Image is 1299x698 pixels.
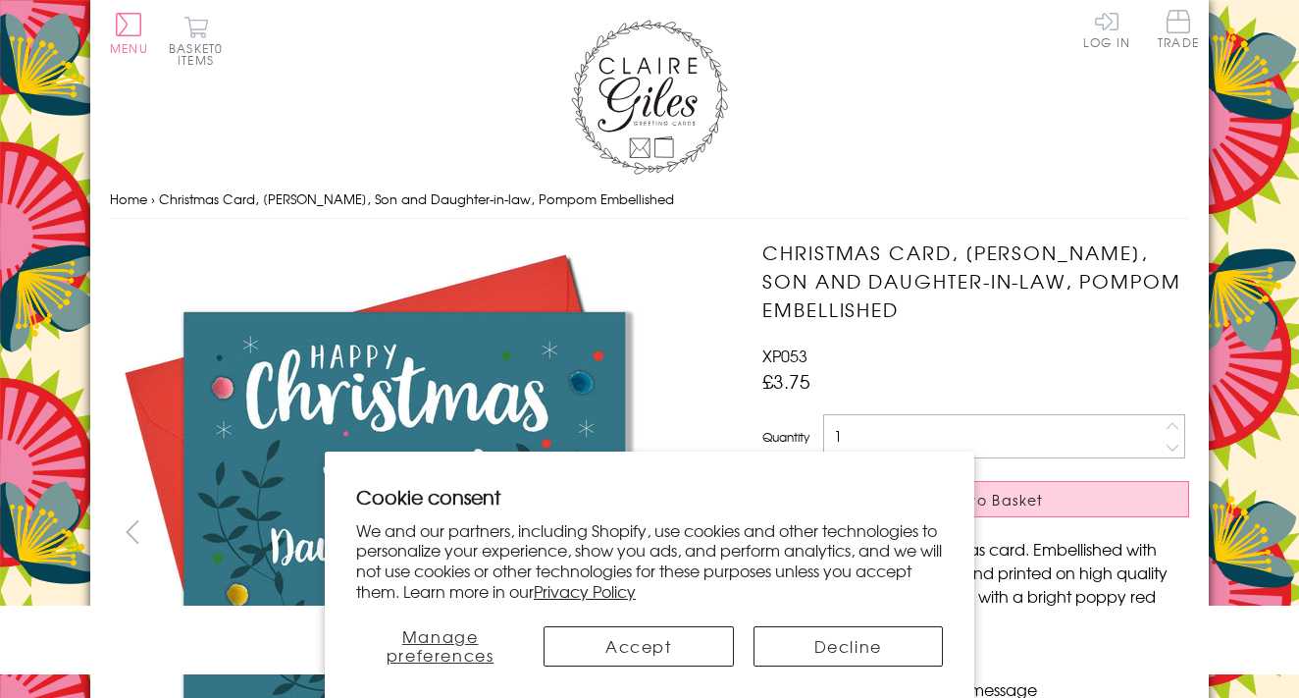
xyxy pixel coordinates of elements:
[762,344,807,367] span: XP053
[159,189,674,208] span: Christmas Card, [PERSON_NAME], Son and Daughter-in-law, Pompom Embellished
[544,626,733,667] button: Accept
[762,367,810,395] span: £3.75
[356,626,524,667] button: Manage preferences
[1083,10,1130,48] a: Log In
[762,428,809,446] label: Quantity
[753,626,943,667] button: Decline
[110,189,147,208] a: Home
[110,510,154,554] button: prev
[762,481,1189,517] button: Add to Basket
[178,39,223,69] span: 0 items
[1158,10,1199,48] span: Trade
[762,239,1189,323] h1: Christmas Card, [PERSON_NAME], Son and Daughter-in-law, Pompom Embellished
[1158,10,1199,52] a: Trade
[762,537,1189,631] p: A beautiful modern Christmas card. Embellished with bright coloured pompoms and printed on high q...
[151,189,155,208] span: ›
[571,20,728,175] img: Claire Giles Greetings Cards
[169,16,223,66] button: Basket0 items
[356,483,943,510] h2: Cookie consent
[110,39,148,57] span: Menu
[110,180,1189,220] nav: breadcrumbs
[932,490,1044,510] span: Add to Basket
[387,624,494,667] span: Manage preferences
[534,579,636,603] a: Privacy Policy
[356,520,943,602] p: We and our partners, including Shopify, use cookies and other technologies to personalize your ex...
[110,13,148,54] button: Menu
